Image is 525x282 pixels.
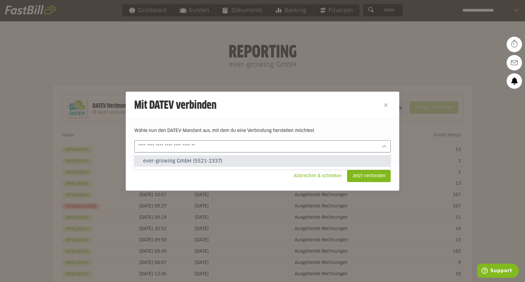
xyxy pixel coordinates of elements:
p: Wähle nun den DATEV-Mandant aus, mit dem du eine Verbindung herstellen möchtest [134,127,391,134]
sl-option: ever-growing GmbH (5521-2337) [135,155,390,167]
sl-button: Abbrechen & schließen [288,170,347,182]
sl-button: Jetzt verbinden [347,170,391,182]
iframe: Öffnet ein Widget, in dem Sie weitere Informationen finden [477,264,519,279]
